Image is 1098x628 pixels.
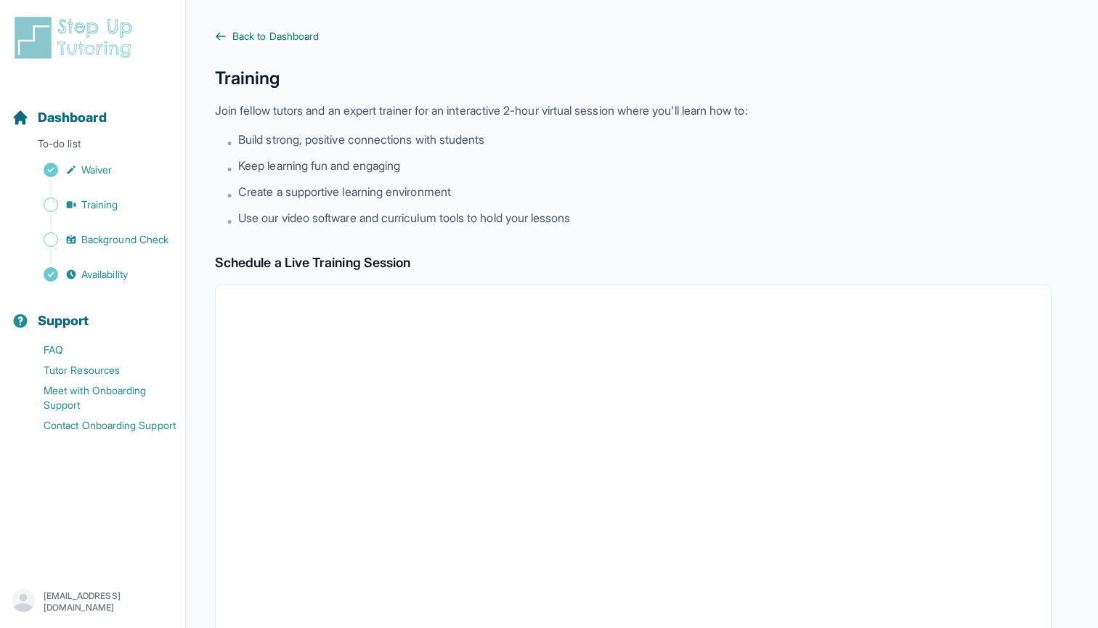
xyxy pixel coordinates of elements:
[12,107,107,128] a: Dashboard
[6,84,179,134] button: Dashboard
[81,267,128,282] span: Availability
[215,102,1052,119] p: Join fellow tutors and an expert trainer for an interactive 2-hour virtual session where you'll l...
[81,232,168,247] span: Background Check
[12,264,185,285] a: Availability
[81,163,112,177] span: Waiver
[12,229,185,250] a: Background Check
[215,29,1052,44] a: Back to Dashboard
[12,340,185,360] a: FAQ
[6,136,179,157] p: To-do list
[44,590,174,613] p: [EMAIL_ADDRESS][DOMAIN_NAME]
[238,209,570,227] span: Use our video software and curriculum tools to hold your lessons
[12,160,185,180] a: Waiver
[215,253,1052,273] h2: Schedule a Live Training Session
[12,380,185,415] a: Meet with Onboarding Support
[232,29,319,44] span: Back to Dashboard
[215,67,1052,90] h1: Training
[238,157,400,174] span: Keep learning fun and engaging
[227,186,232,203] span: •
[12,415,185,436] a: Contact Onboarding Support
[38,107,107,128] span: Dashboard
[12,589,174,615] button: [EMAIL_ADDRESS][DOMAIN_NAME]
[38,311,89,331] span: Support
[227,134,232,151] span: •
[227,212,232,229] span: •
[227,160,232,177] span: •
[81,197,118,212] span: Training
[238,183,451,200] span: Create a supportive learning environment
[12,15,141,61] img: logo
[12,195,185,215] a: Training
[238,131,484,148] span: Build strong, positive connections with students
[12,360,185,380] a: Tutor Resources
[6,288,179,337] button: Support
